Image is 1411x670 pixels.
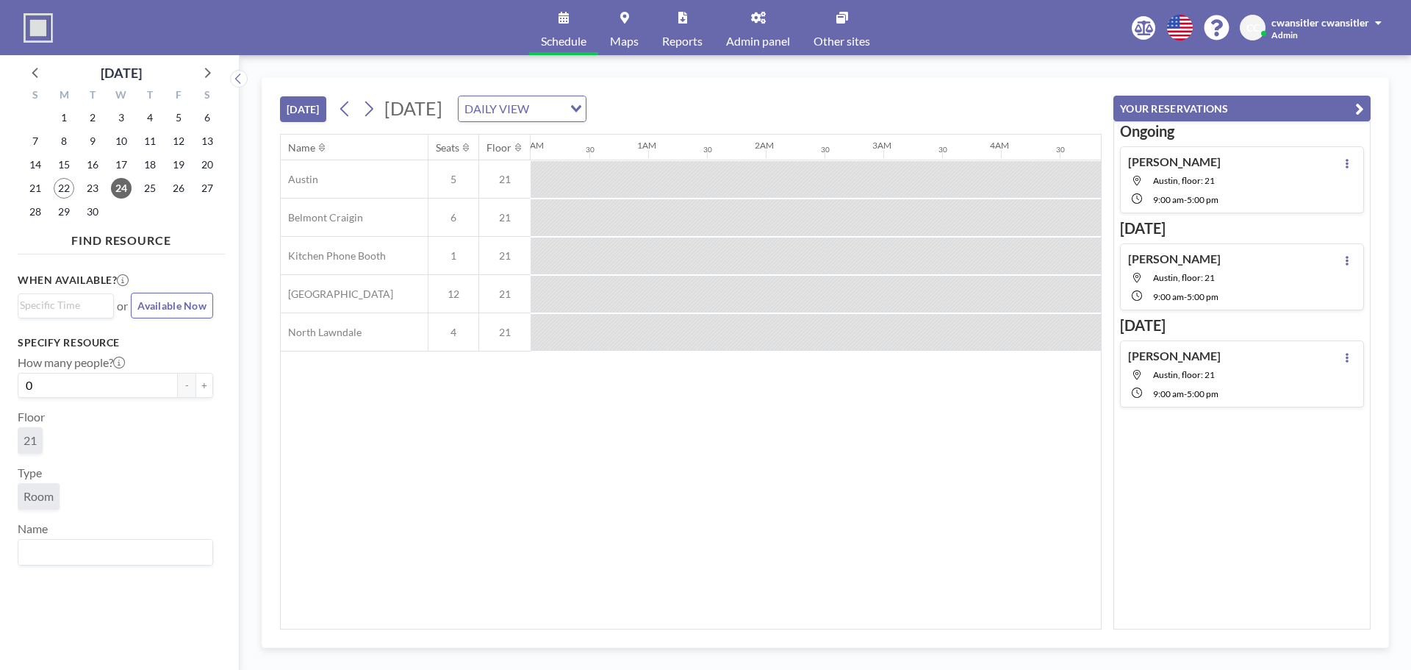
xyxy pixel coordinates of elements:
[1153,194,1184,205] span: 9:00 AM
[18,336,213,349] h3: Specify resource
[25,178,46,199] span: Sunday, September 21, 2025
[168,107,189,128] span: Friday, September 5, 2025
[137,299,207,312] span: Available Now
[54,154,74,175] span: Monday, September 15, 2025
[384,97,442,119] span: [DATE]
[18,355,125,370] label: How many people?
[164,87,193,106] div: F
[54,131,74,152] span: Monday, September 8, 2025
[1184,388,1187,399] span: -
[726,35,790,47] span: Admin panel
[428,211,478,224] span: 6
[1184,291,1187,302] span: -
[479,173,531,186] span: 21
[637,140,656,151] div: 1AM
[1128,154,1221,169] h4: [PERSON_NAME]
[814,35,870,47] span: Other sites
[938,145,947,154] div: 30
[479,288,531,301] span: 21
[24,433,37,448] span: 21
[20,543,204,562] input: Search for option
[288,141,315,154] div: Name
[821,145,830,154] div: 30
[50,87,79,106] div: M
[479,249,531,263] span: 21
[1128,349,1221,363] h4: [PERSON_NAME]
[1271,16,1369,29] span: cwansitler cwansitler
[534,99,561,118] input: Search for option
[197,154,218,175] span: Saturday, September 20, 2025
[1120,316,1364,335] h3: [DATE]
[462,99,532,118] span: DAILY VIEW
[24,489,54,504] span: Room
[140,107,160,128] span: Thursday, September 4, 2025
[280,96,326,122] button: [DATE]
[193,87,221,106] div: S
[21,87,50,106] div: S
[281,211,363,224] span: Belmont Craigin
[428,249,478,263] span: 1
[487,141,511,154] div: Floor
[428,326,478,339] span: 4
[18,294,113,316] div: Search for option
[1120,122,1364,140] h3: Ongoing
[197,178,218,199] span: Saturday, September 27, 2025
[168,131,189,152] span: Friday, September 12, 2025
[1153,291,1184,302] span: 9:00 AM
[872,140,891,151] div: 3AM
[111,178,132,199] span: Wednesday, September 24, 2025
[178,373,195,398] button: -
[101,63,142,83] div: [DATE]
[168,154,189,175] span: Friday, September 19, 2025
[117,299,128,313] span: or
[20,297,105,313] input: Search for option
[111,154,132,175] span: Wednesday, September 17, 2025
[82,202,103,222] span: Tuesday, September 30, 2025
[281,173,318,186] span: Austin
[1153,272,1215,283] span: Austin, floor: 21
[82,107,103,128] span: Tuesday, September 2, 2025
[1187,291,1218,302] span: 5:00 PM
[281,249,386,263] span: Kitchen Phone Booth
[990,140,1009,151] div: 4AM
[281,288,393,301] span: [GEOGRAPHIC_DATA]
[1153,388,1184,399] span: 9:00 AM
[1120,219,1364,238] h3: [DATE]
[1187,388,1218,399] span: 5:00 PM
[18,227,225,248] h4: FIND RESOURCE
[1246,21,1260,35] span: CC
[197,131,218,152] span: Saturday, September 13, 2025
[428,288,478,301] span: 12
[703,145,712,154] div: 30
[1271,29,1298,40] span: Admin
[195,373,213,398] button: +
[755,140,774,151] div: 2AM
[25,202,46,222] span: Sunday, September 28, 2025
[168,178,189,199] span: Friday, September 26, 2025
[135,87,164,106] div: T
[111,131,132,152] span: Wednesday, September 10, 2025
[140,154,160,175] span: Thursday, September 18, 2025
[54,107,74,128] span: Monday, September 1, 2025
[18,521,48,536] label: Name
[25,154,46,175] span: Sunday, September 14, 2025
[541,35,586,47] span: Schedule
[82,131,103,152] span: Tuesday, September 9, 2025
[111,107,132,128] span: Wednesday, September 3, 2025
[82,154,103,175] span: Tuesday, September 16, 2025
[140,178,160,199] span: Thursday, September 25, 2025
[459,96,586,121] div: Search for option
[610,35,639,47] span: Maps
[520,140,544,151] div: 12AM
[428,173,478,186] span: 5
[54,202,74,222] span: Monday, September 29, 2025
[131,293,213,318] button: Available Now
[82,178,103,199] span: Tuesday, September 23, 2025
[1113,96,1371,121] button: YOUR RESERVATIONS
[25,131,46,152] span: Sunday, September 7, 2025
[1056,145,1065,154] div: 30
[586,145,595,154] div: 30
[1184,194,1187,205] span: -
[281,326,362,339] span: North Lawndale
[479,211,531,224] span: 21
